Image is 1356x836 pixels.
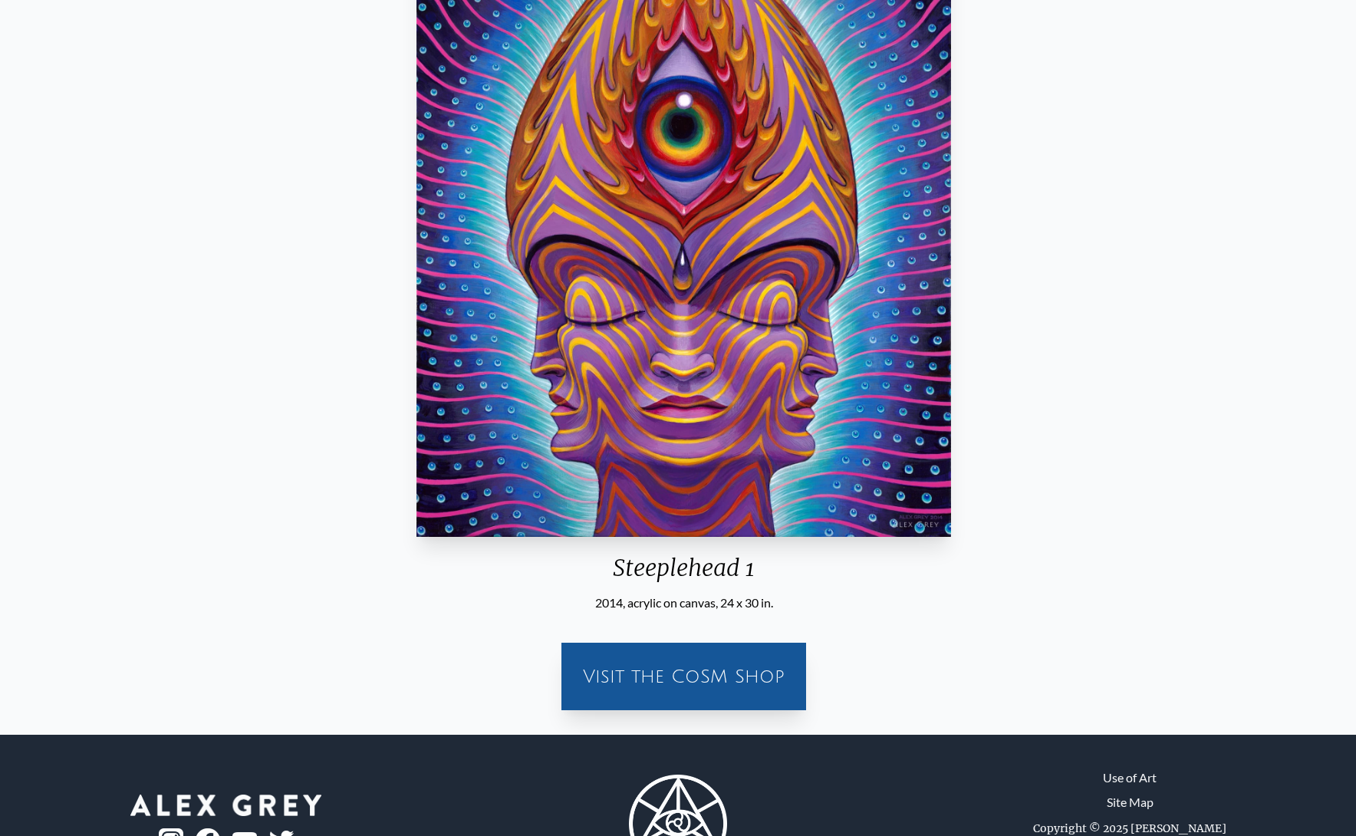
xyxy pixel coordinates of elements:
[1103,769,1157,787] a: Use of Art
[571,652,797,701] a: Visit the CoSM Shop
[410,594,957,612] div: 2014, acrylic on canvas, 24 x 30 in.
[1033,821,1226,836] div: Copyright © 2025 [PERSON_NAME]
[410,554,957,594] div: Steeplehead 1
[1107,793,1154,811] a: Site Map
